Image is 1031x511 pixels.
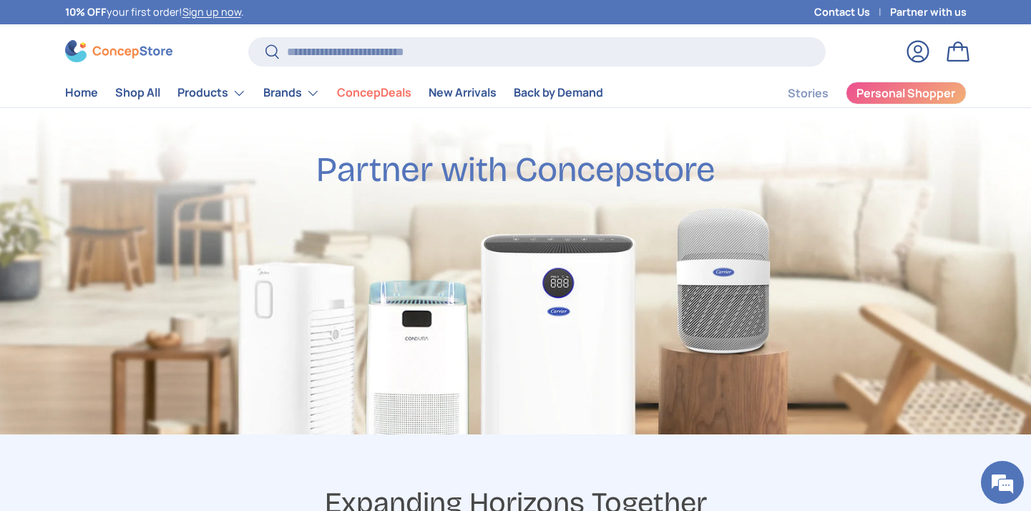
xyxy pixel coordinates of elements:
[846,82,967,104] a: Personal Shopper
[514,79,603,107] a: Back by Demand
[65,5,107,19] strong: 10% OFF
[856,87,955,99] span: Personal Shopper
[65,79,98,107] a: Home
[65,4,244,20] p: your first order! .
[753,79,967,107] nav: Secondary
[255,79,328,107] summary: Brands
[814,4,890,20] a: Contact Us
[263,79,320,107] a: Brands
[169,79,255,107] summary: Products
[182,5,241,19] a: Sign up now
[337,79,411,107] a: ConcepDeals
[788,79,829,107] a: Stories
[65,40,172,62] img: ConcepStore
[429,79,497,107] a: New Arrivals
[177,79,246,107] a: Products
[65,79,603,107] nav: Primary
[115,79,160,107] a: Shop All
[316,148,715,192] h2: Partner with Concepstore
[890,4,967,20] a: Partner with us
